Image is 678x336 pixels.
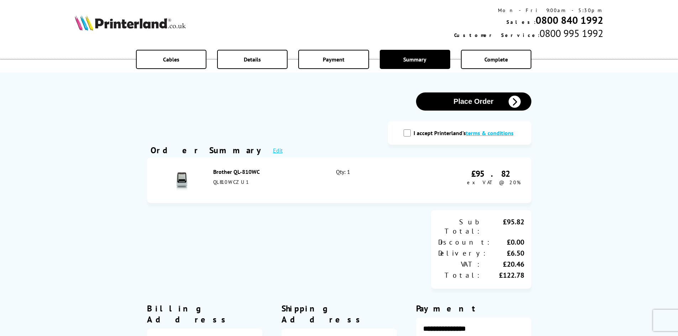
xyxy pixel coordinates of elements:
[438,260,481,269] div: VAT:
[481,260,524,269] div: £20.46
[147,303,262,325] div: Billing Address
[403,56,426,63] span: Summary
[273,147,283,154] a: Edit
[169,167,194,192] img: Brother QL-810WC
[416,303,531,314] div: Payment
[491,238,524,247] div: £0.00
[467,168,521,179] div: £95.82
[323,56,345,63] span: Payment
[481,217,524,236] div: £95.82
[467,179,521,186] span: ex VAT @ 20%
[416,92,531,111] button: Place Order
[487,249,524,258] div: £6.50
[163,56,179,63] span: Cables
[438,238,491,247] div: Discount:
[438,217,481,236] div: Sub Total:
[540,27,603,40] span: 0800 995 1992
[438,249,487,258] div: Delivery:
[75,15,186,31] img: Printerland Logo
[438,271,481,280] div: Total:
[536,14,603,27] a: 0800 840 1992
[336,168,410,192] div: Qty: 1
[481,271,524,280] div: £122.78
[213,179,321,185] div: QL810WCZU1
[466,129,514,137] a: modal_tc
[213,168,321,175] div: Brother QL-810WC
[244,56,261,63] span: Details
[506,19,536,25] span: Sales:
[151,145,266,156] div: Order Summary
[414,129,517,137] label: I accept Printerland's
[282,303,397,325] div: Shipping Address
[454,32,540,38] span: Customer Service:
[454,7,603,14] div: Mon - Fri 9:00am - 5:30pm
[484,56,508,63] span: Complete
